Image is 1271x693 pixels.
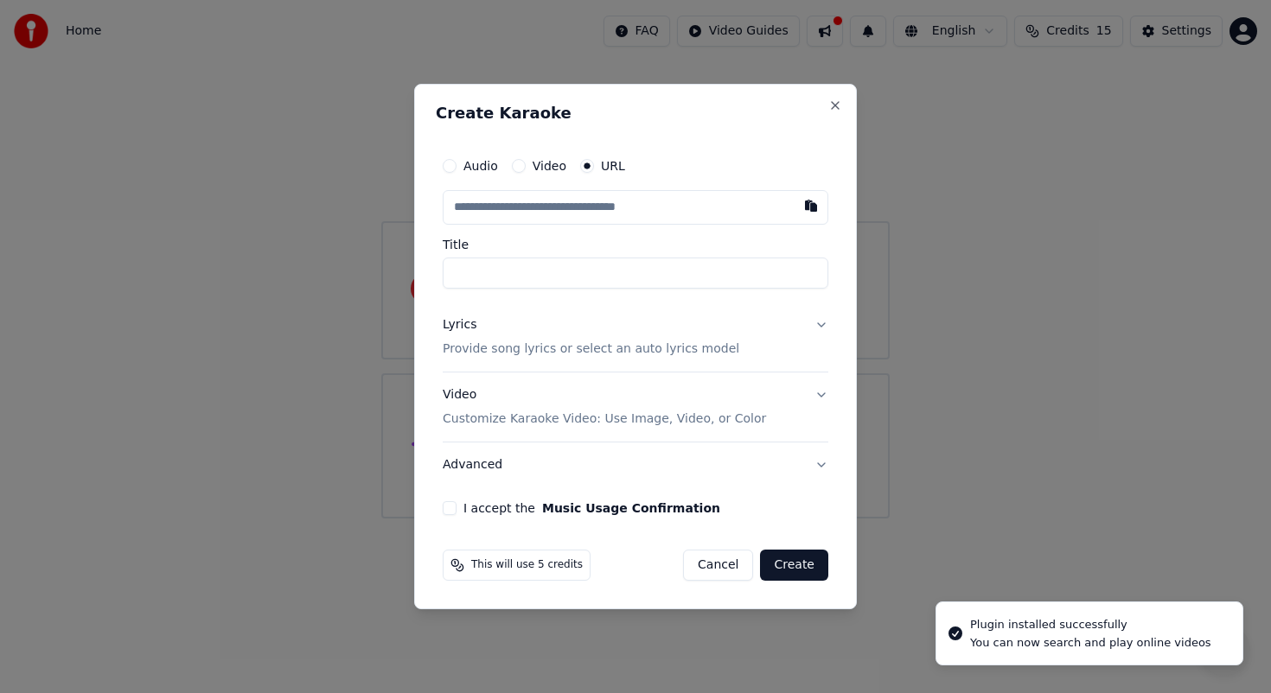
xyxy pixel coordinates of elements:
label: Audio [463,160,498,172]
label: Video [533,160,566,172]
label: Title [443,238,828,251]
span: This will use 5 credits [471,558,583,572]
h2: Create Karaoke [436,105,835,121]
label: I accept the [463,502,720,514]
button: VideoCustomize Karaoke Video: Use Image, Video, or Color [443,372,828,442]
button: I accept the [542,502,720,514]
button: Advanced [443,442,828,487]
div: Lyrics [443,316,476,334]
button: Cancel [683,550,753,581]
button: LyricsProvide song lyrics or select an auto lyrics model [443,302,828,372]
p: Customize Karaoke Video: Use Image, Video, or Color [443,410,766,428]
button: Create [760,550,828,581]
label: URL [601,160,625,172]
p: Provide song lyrics or select an auto lyrics model [443,340,739,358]
div: Video [443,386,766,428]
